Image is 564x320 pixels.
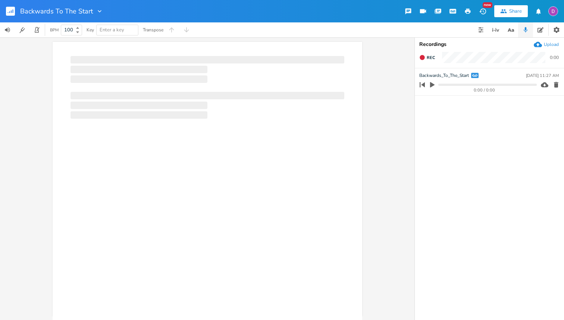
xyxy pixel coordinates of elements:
button: Share [494,5,528,17]
span: Rec [427,55,435,60]
span: Backwards_To_The_Start [419,72,469,79]
div: 0:00 / 0:00 [432,88,537,92]
div: BPM [50,28,59,32]
div: Upload [544,41,559,47]
div: Transpose [143,28,163,32]
span: Backwards To The Start [20,8,93,15]
div: [DATE] 11:27 AM [526,74,559,78]
button: New [475,4,490,18]
div: New [483,2,492,8]
img: Dylan [548,6,558,16]
button: Upload [534,40,559,49]
div: Recordings [419,42,560,47]
div: Key [87,28,94,32]
div: Share [509,8,522,15]
span: Enter a key [100,27,124,33]
button: Rec [416,52,438,63]
div: 0:00 [550,55,559,60]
